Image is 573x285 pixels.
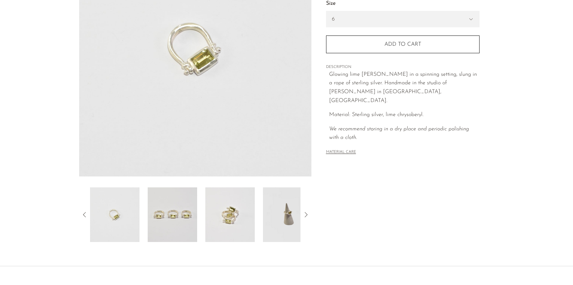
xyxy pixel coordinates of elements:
button: MATERIAL CARE [326,150,356,155]
span: DESCRIPTION [326,64,480,70]
img: Lime Beryl Sling Ring [263,187,312,242]
p: Material: Sterling silver, lime chrysoberyl. [329,111,480,119]
span: Add to cart [384,42,421,47]
em: We recommend storing in a dry place and periodic polishing with a cloth. [329,126,469,141]
img: Lime Beryl Sling Ring [205,187,255,242]
img: Lime Beryl Sling Ring [90,187,139,242]
span: andmade in the studio of [PERSON_NAME] in [GEOGRAPHIC_DATA], [GEOGRAPHIC_DATA]. [329,80,447,103]
button: Add to cart [326,35,480,53]
p: Glowing lime [PERSON_NAME] in a spinning setting, slung in a rope of sterling silver. H [329,70,480,105]
img: Lime Beryl Sling Ring [148,187,197,242]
